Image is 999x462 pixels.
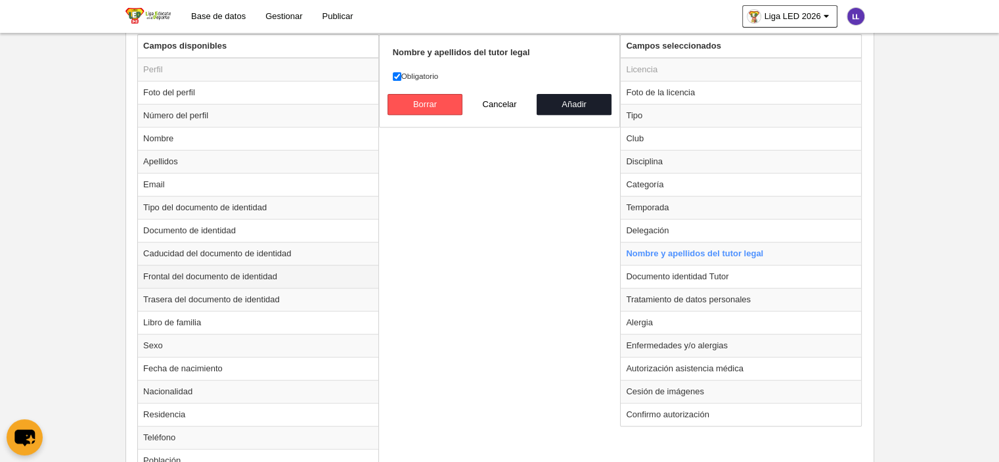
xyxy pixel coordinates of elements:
[393,70,607,82] label: Obligatorio
[621,81,861,104] td: Foto de la licencia
[764,10,820,23] span: Liga LED 2026
[138,334,378,357] td: Sexo
[621,104,861,127] td: Tipo
[7,419,43,455] button: chat-button
[138,426,378,449] td: Teléfono
[621,311,861,334] td: Alergia
[462,94,537,115] button: Cancelar
[621,357,861,380] td: Autorización asistencia médica
[621,150,861,173] td: Disciplina
[138,380,378,403] td: Nacionalidad
[138,288,378,311] td: Trasera del documento de identidad
[138,357,378,380] td: Fecha de nacimiento
[537,94,611,115] button: Añadir
[621,127,861,150] td: Club
[138,104,378,127] td: Número del perfil
[138,311,378,334] td: Libro de familia
[742,5,837,28] a: Liga LED 2026
[138,150,378,173] td: Apellidos
[747,10,761,23] img: OaTaqkb8oxbL.30x30.jpg
[138,58,378,81] td: Perfil
[621,58,861,81] td: Licencia
[621,265,861,288] td: Documento identidad Tutor
[138,242,378,265] td: Caducidad del documento de identidad
[138,265,378,288] td: Frontal del documento de identidad
[138,173,378,196] td: Email
[847,8,864,25] img: c2l6ZT0zMHgzMCZmcz05JnRleHQ9TEwmYmc9NWUzNWIx.png
[621,334,861,357] td: Enfermedades y/o alergias
[138,219,378,242] td: Documento de identidad
[621,196,861,219] td: Temporada
[125,8,171,24] img: Liga LED 2026
[621,403,861,426] td: Confirmo autorización
[138,403,378,426] td: Residencia
[388,94,462,115] button: Borrar
[621,173,861,196] td: Categoría
[621,288,861,311] td: Tratamiento de datos personales
[138,196,378,219] td: Tipo del documento de identidad
[138,127,378,150] td: Nombre
[138,81,378,104] td: Foto del perfil
[621,219,861,242] td: Delegación
[138,35,378,58] th: Campos disponibles
[621,35,861,58] th: Campos seleccionados
[621,380,861,403] td: Cesión de imágenes
[393,72,401,81] input: Obligatorio
[621,242,861,265] td: Nombre y apellidos del tutor legal
[393,47,530,57] strong: Nombre y apellidos del tutor legal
